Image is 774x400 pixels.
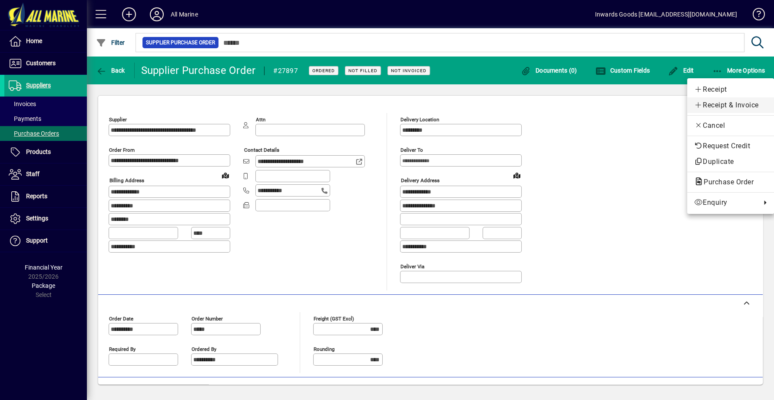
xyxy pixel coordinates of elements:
span: Cancel [694,120,767,131]
span: Receipt [694,84,767,95]
span: Enquiry [694,197,757,208]
span: Purchase Order [694,178,758,186]
span: Duplicate [694,157,767,167]
span: Receipt & Invoice [694,100,767,110]
span: Request Credit [694,141,767,151]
